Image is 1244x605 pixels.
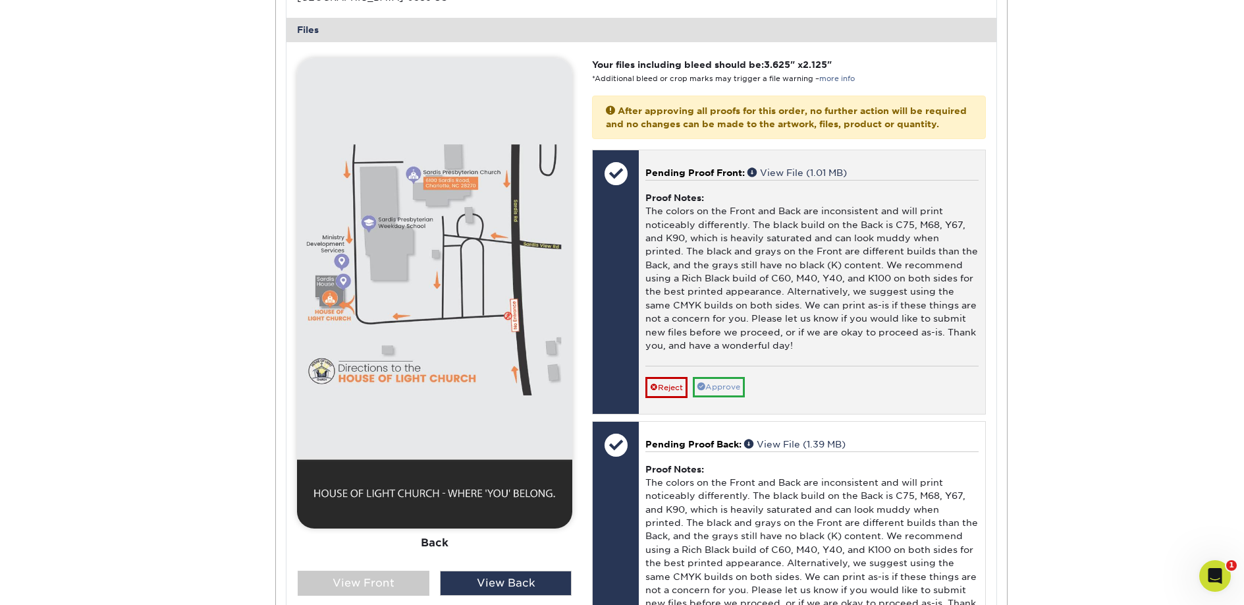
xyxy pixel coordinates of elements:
[645,167,745,178] span: Pending Proof Front:
[592,59,832,70] strong: Your files including bleed should be: " x "
[819,74,855,83] a: more info
[298,571,429,596] div: View Front
[645,377,688,398] a: Reject
[592,74,855,83] small: *Additional bleed or crop marks may trigger a file warning –
[645,439,742,449] span: Pending Proof Back:
[645,192,704,203] strong: Proof Notes:
[747,167,847,178] a: View File (1.01 MB)
[606,105,967,129] strong: After approving all proofs for this order, no further action will be required and no changes can ...
[440,571,572,596] div: View Back
[744,439,846,449] a: View File (1.39 MB)
[286,18,996,42] div: Files
[297,529,572,558] div: Back
[803,59,827,70] span: 2.125
[645,180,978,366] div: The colors on the Front and Back are inconsistent and will print noticeably differently. The blac...
[1226,560,1237,571] span: 1
[645,464,704,475] strong: Proof Notes:
[693,377,745,397] a: Approve
[764,59,790,70] span: 3.625
[1199,560,1231,592] iframe: Intercom live chat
